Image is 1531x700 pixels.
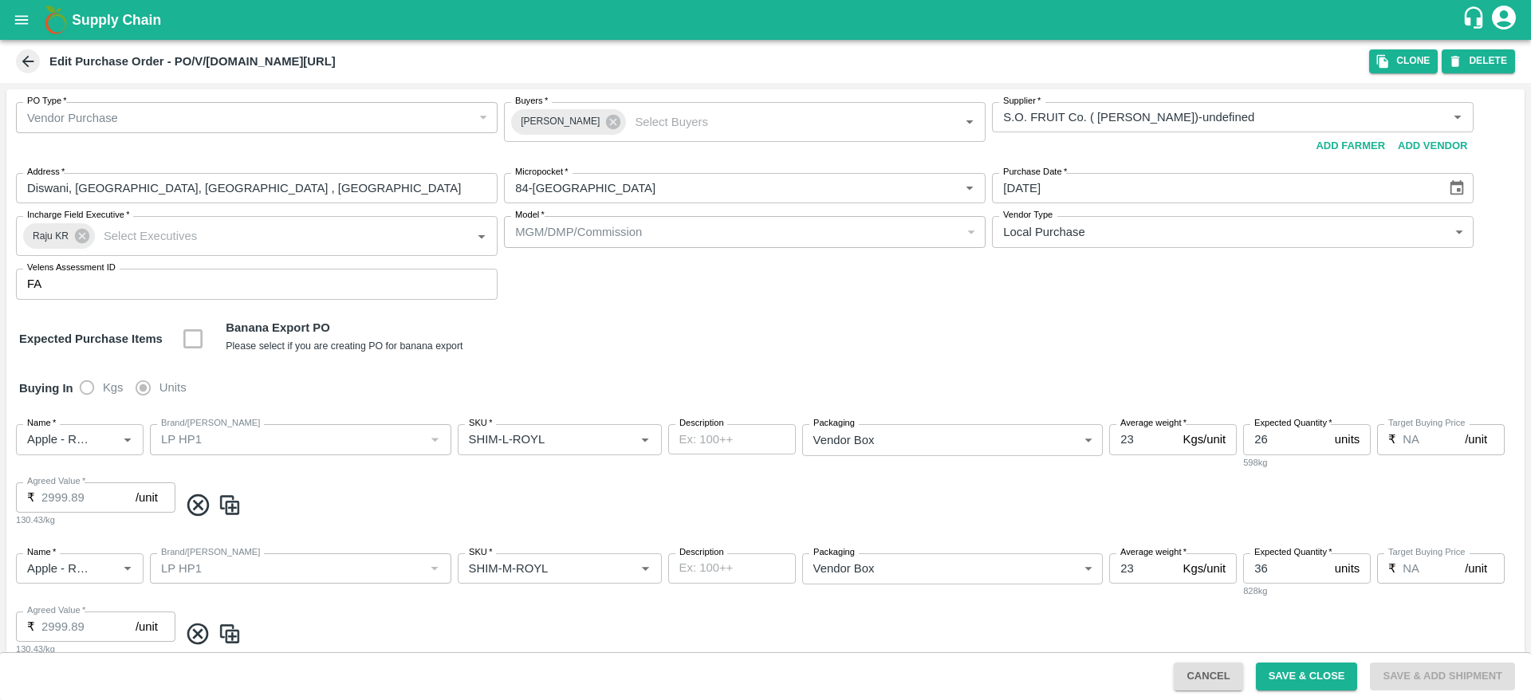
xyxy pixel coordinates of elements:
span: Kgs [103,379,124,396]
div: Raju KR [23,223,95,249]
div: [PERSON_NAME] [511,109,626,135]
button: open drawer [3,2,40,38]
input: Create Brand/Marka [155,558,420,579]
button: Add Vendor [1391,132,1474,160]
span: Raju KR [23,228,78,245]
button: Open [959,112,980,132]
label: Brand/[PERSON_NAME] [161,546,260,559]
input: 0.0 [41,482,136,513]
label: Incharge Field Executive [27,209,129,222]
input: 0 [1243,424,1328,454]
p: ₹ [27,618,35,635]
label: Supplier [1003,95,1041,108]
div: 130.43/kg [16,642,175,656]
p: /unit [1465,431,1487,448]
label: Vendor Type [1003,209,1053,222]
button: Open [117,558,138,579]
p: Vendor Box [813,560,875,577]
button: Choose date, selected date is Jul 31, 2025 [1442,173,1472,203]
b: Edit Purchase Order - PO/V/[DOMAIN_NAME][URL] [49,55,336,68]
button: Open [117,429,138,450]
button: Cancel [1174,663,1242,690]
label: Micropocket [515,166,569,179]
label: Description [679,546,724,559]
div: buying_in [80,372,199,403]
input: Address [16,173,498,203]
div: account of current user [1490,3,1518,37]
label: Packaging [813,417,855,430]
p: /unit [136,489,158,506]
label: Address [27,166,65,179]
img: CloneIcon [218,492,242,518]
button: Open [635,429,655,450]
a: Supply Chain [72,9,1462,31]
label: Expected Quantity [1254,417,1332,430]
div: customer-support [1462,6,1490,34]
input: 0.0 [1403,424,1465,454]
p: Kgs/unit [1183,431,1226,448]
b: Supply Chain [72,12,161,28]
p: ₹ [27,489,35,506]
button: DELETE [1442,49,1515,73]
p: units [1335,560,1360,577]
p: units [1335,431,1360,448]
input: 0.0 [1403,553,1465,584]
label: Expected Quantity [1254,546,1332,559]
input: Micropocket [509,178,934,199]
label: SKU [469,417,492,430]
label: SKU [469,546,492,559]
button: Open [1447,107,1468,128]
p: FA [27,275,41,293]
div: 130.43/kg [16,513,175,527]
label: Brand/[PERSON_NAME] [161,417,260,430]
label: Target Buying Price [1388,417,1466,430]
input: 0.0 [1109,424,1176,454]
img: logo [40,4,72,36]
input: Name [21,429,92,450]
input: Select Date [992,173,1435,203]
p: Local Purchase [1003,223,1084,241]
label: PO Type [27,95,67,108]
p: Vendor Purchase [27,109,118,127]
label: Average weight [1120,546,1187,559]
span: Units [159,379,187,396]
label: Description [679,417,724,430]
button: Clone [1369,49,1438,73]
p: Kgs/unit [1183,560,1226,577]
p: /unit [1465,560,1487,577]
h6: Buying In [13,372,80,405]
button: Open [959,178,980,199]
div: 828kg [1243,584,1371,598]
input: Select Supplier [997,107,1422,128]
small: Please select if you are creating PO for banana export [226,340,462,352]
label: Agreed Value [27,475,85,488]
span: [PERSON_NAME] [511,113,609,130]
button: Open [635,558,655,579]
p: ₹ [1388,431,1396,448]
label: Name [27,417,56,430]
input: SKU [462,429,610,450]
label: Target Buying Price [1388,546,1466,559]
b: Banana Export PO [226,321,329,334]
input: Create Brand/Marka [155,429,420,450]
input: Name [21,558,92,579]
p: ₹ [1388,560,1396,577]
input: 0.0 [1109,553,1176,584]
label: Velens Assessment ID [27,262,116,274]
label: Model [515,209,545,222]
label: Packaging [813,546,855,559]
p: MGM/DMP/Commission [515,223,642,241]
p: /unit [136,618,158,635]
input: Select Buyers [628,112,934,132]
input: 0 [1243,553,1328,584]
strong: Expected Purchase Items [19,332,163,345]
input: Select Executives [97,226,446,246]
img: CloneIcon [218,621,242,647]
input: SKU [462,558,610,579]
button: Add Farmer [1309,132,1391,160]
div: 598kg [1243,455,1371,470]
label: Purchase Date [1003,166,1067,179]
label: Name [27,546,56,559]
button: Open [471,226,492,246]
label: Buyers [515,95,548,108]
